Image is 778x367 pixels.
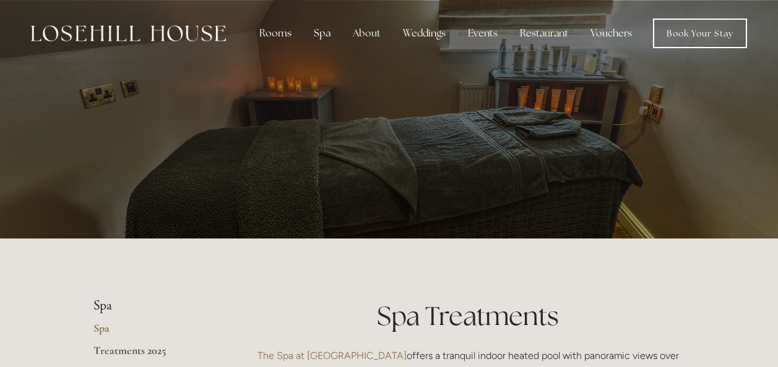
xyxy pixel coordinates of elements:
[93,321,212,344] a: Spa
[257,350,407,361] a: The Spa at [GEOGRAPHIC_DATA]
[304,21,340,46] div: Spa
[343,21,391,46] div: About
[510,21,578,46] div: Restaurant
[251,298,685,334] h1: Spa Treatments
[393,21,456,46] div: Weddings
[249,21,301,46] div: Rooms
[31,25,226,41] img: Losehill House
[93,344,212,366] a: Treatments 2025
[93,298,212,314] li: Spa
[581,21,642,46] a: Vouchers
[653,19,747,48] a: Book Your Stay
[458,21,508,46] div: Events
